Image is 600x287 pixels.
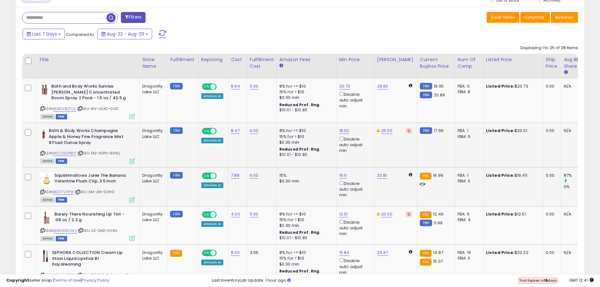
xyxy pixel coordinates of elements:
[519,278,557,283] span: Trial Expires in days
[170,211,182,217] small: FBM
[564,128,585,134] div: N/A
[121,12,146,23] button: Filters
[279,56,334,63] div: Amazon Fees
[339,257,369,275] div: Disable auto adjust min
[524,14,544,20] span: Columns
[40,128,135,163] div: ASIN:
[56,158,67,164] span: FBM
[279,255,332,261] div: 15% for > $10
[279,211,332,217] div: 8% for <= $10
[420,250,431,257] small: FBA
[279,250,332,255] div: 8% for <= $10
[564,70,568,75] small: Avg BB Share.
[381,211,392,217] a: 20.00
[564,184,589,190] div: 0%
[433,211,443,217] span: 12.49
[458,56,481,70] div: Num of Comp.
[546,128,556,134] div: 0.00
[279,146,321,152] b: Reduced Prof. Rng.
[231,211,240,217] a: 4.00
[279,63,283,69] small: Amazon Fees.
[279,83,332,89] div: 8% for <= $10
[250,172,259,179] a: 6.00
[458,89,478,95] div: FBM: 8
[377,129,380,133] i: This overrides the store level Dynamic Max Price for this listing
[433,172,443,178] span: 16.99
[107,31,144,37] span: Aug-23 - Aug-29
[32,31,57,37] span: Last 7 Days
[66,32,95,37] span: Compared to:
[458,255,478,261] div: FBM: 0
[212,278,594,284] div: Last InventoryLab Update: 1 hour ago.
[434,128,443,134] span: 17.99
[420,92,432,98] small: FBM
[23,29,65,39] button: Last 7 Days
[458,178,478,184] div: FBM: 0
[215,250,226,256] span: OFF
[203,84,210,89] span: ON
[201,221,223,227] div: Amazon AI
[458,211,478,217] div: FBA: 5
[203,250,210,256] span: ON
[51,83,128,103] b: Bath and Body Works Sunrise [PERSON_NAME] Concentrated Room Spray 2 Pack - 1.5 oz / 42.5 g
[52,250,129,269] b: SEPHORA COLLECTION Cream Lip Stain Liquid Lipstick 81 Daydreaming
[279,89,332,95] div: 15% for > $10
[564,250,585,255] div: N/A
[215,129,226,134] span: OFF
[339,83,350,89] a: 20.73
[250,83,259,89] a: 6.00
[82,277,109,283] a: Privacy Policy
[420,259,431,266] small: FBA
[97,29,152,39] button: Aug-23 - Aug-29
[231,250,240,256] a: 8.00
[56,197,67,203] span: FBM
[40,128,47,141] img: 3147p0jImUL._SL40_.jpg
[40,173,135,202] div: ASIN:
[77,151,120,156] span: | SKU: DQ-0OP0-85NQ
[54,277,81,283] a: Terms of Use
[231,56,244,63] div: Cost
[339,250,350,256] a: 15.84
[142,250,163,261] div: Dragonfly Lake LLC
[420,127,432,134] small: FBM
[458,83,478,89] div: FBA: 0
[279,107,332,113] div: $10.01 - $10.83
[486,250,515,255] b: Listed Price:
[250,211,259,217] a: 5.00
[201,138,223,143] div: Amazon AI
[420,83,432,89] small: FBM
[215,84,226,89] span: OFF
[544,278,548,283] b: 15
[279,134,332,140] div: 15% for > $10
[250,250,272,255] div: 3.06
[201,260,223,265] div: Amazon AI
[40,211,135,241] div: ASIN:
[377,83,388,89] a: 29.90
[433,250,443,255] span: 14.87
[520,12,550,23] button: Columns
[279,95,332,100] div: $0.30 min
[279,128,332,134] div: 8% for <= $10
[486,211,515,217] b: Listed Price:
[377,172,387,179] a: 20.81
[433,258,443,264] span: 15.07
[77,106,119,111] span: | SKU: WV-UC4C-GU1C
[551,12,578,23] button: Actions
[56,236,67,241] span: FBM
[279,235,332,241] div: $10.01 - $10.83
[564,56,587,70] div: Avg BB Share
[458,128,478,134] div: FBA: 1
[215,173,226,178] span: OFF
[6,278,109,284] div: seller snap | |
[279,102,321,107] b: Reduced Prof. Rng.
[487,12,519,23] button: Save View
[339,219,369,237] div: Disable auto adjust min
[201,56,226,63] div: Repricing
[54,211,131,225] b: Barely There Nourishing Lip Tint - .08 oz / 2.2 g
[546,211,556,217] div: 0.00
[142,211,163,223] div: Dragonfly Lake LLC
[250,128,259,134] a: 6.00
[339,180,369,198] div: Disable auto adjust min
[279,152,332,158] div: $10.01 - $10.83
[142,128,163,139] div: Dragonfly Lake LLC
